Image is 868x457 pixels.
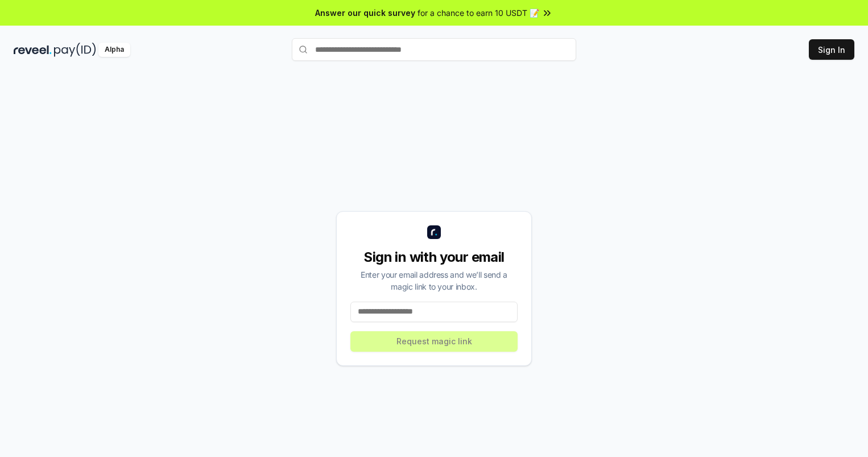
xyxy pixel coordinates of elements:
div: Alpha [98,43,130,57]
img: logo_small [427,225,441,239]
span: for a chance to earn 10 USDT 📝 [418,7,539,19]
span: Answer our quick survey [315,7,415,19]
button: Sign In [809,39,854,60]
img: pay_id [54,43,96,57]
div: Sign in with your email [350,248,518,266]
img: reveel_dark [14,43,52,57]
div: Enter your email address and we’ll send a magic link to your inbox. [350,269,518,293]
